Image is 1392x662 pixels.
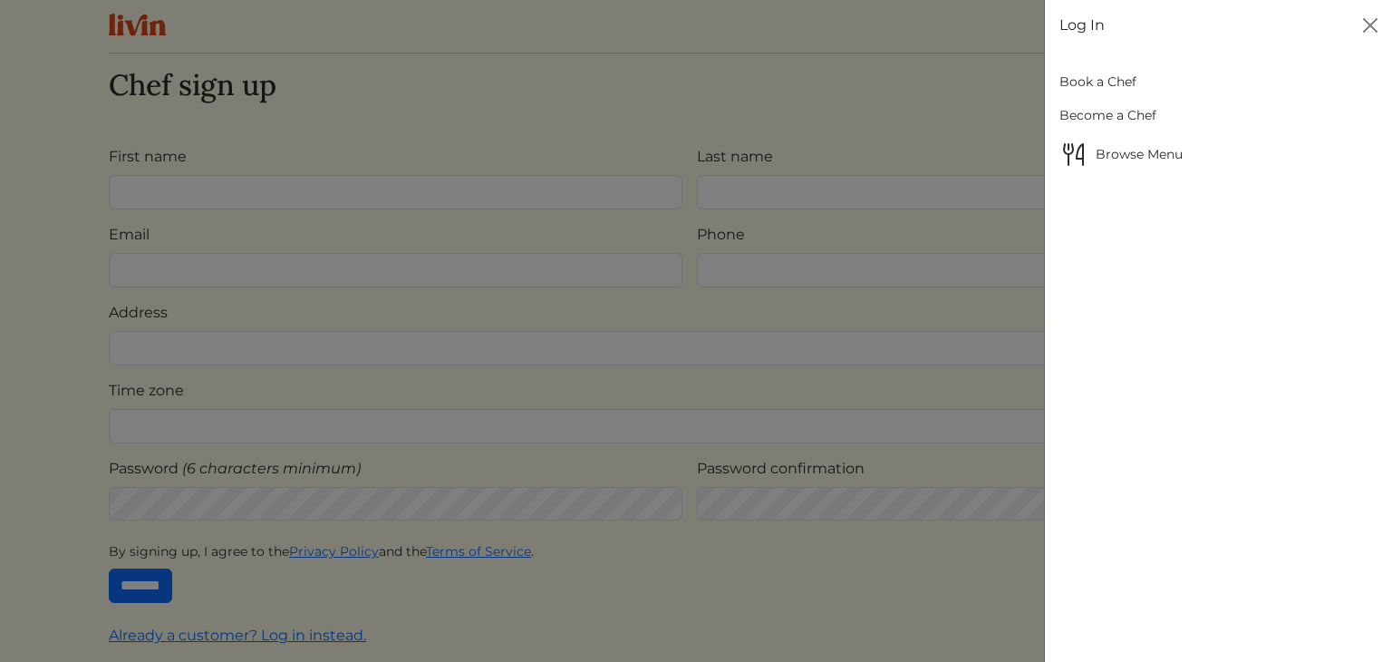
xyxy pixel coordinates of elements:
img: Browse Menu [1059,140,1088,169]
a: Browse MenuBrowse Menu [1059,132,1377,176]
a: Book a Chef [1059,65,1377,99]
button: Close [1356,11,1385,40]
a: Log In [1059,15,1105,36]
span: Browse Menu [1059,140,1377,169]
a: Become a Chef [1059,99,1377,132]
